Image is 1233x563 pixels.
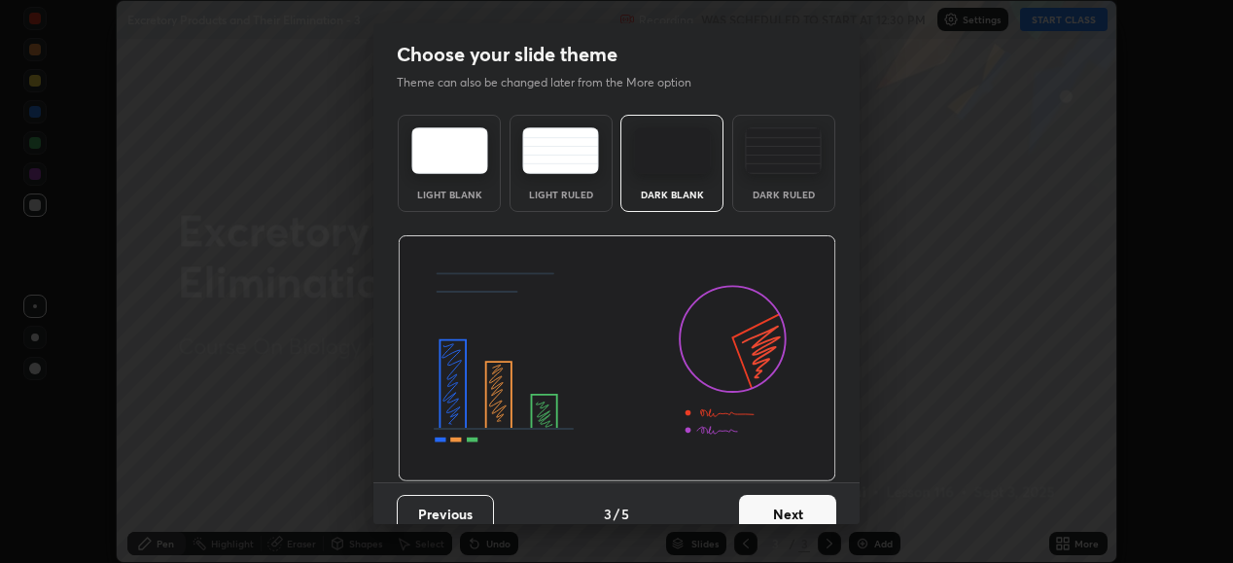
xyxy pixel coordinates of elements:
[522,127,599,174] img: lightRuledTheme.5fabf969.svg
[410,190,488,199] div: Light Blank
[522,190,600,199] div: Light Ruled
[745,190,823,199] div: Dark Ruled
[397,42,617,67] h2: Choose your slide theme
[614,504,619,524] h4: /
[633,190,711,199] div: Dark Blank
[411,127,488,174] img: lightTheme.e5ed3b09.svg
[398,235,836,482] img: darkThemeBanner.d06ce4a2.svg
[634,127,711,174] img: darkTheme.f0cc69e5.svg
[739,495,836,534] button: Next
[745,127,822,174] img: darkRuledTheme.de295e13.svg
[397,74,712,91] p: Theme can also be changed later from the More option
[621,504,629,524] h4: 5
[604,504,612,524] h4: 3
[397,495,494,534] button: Previous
